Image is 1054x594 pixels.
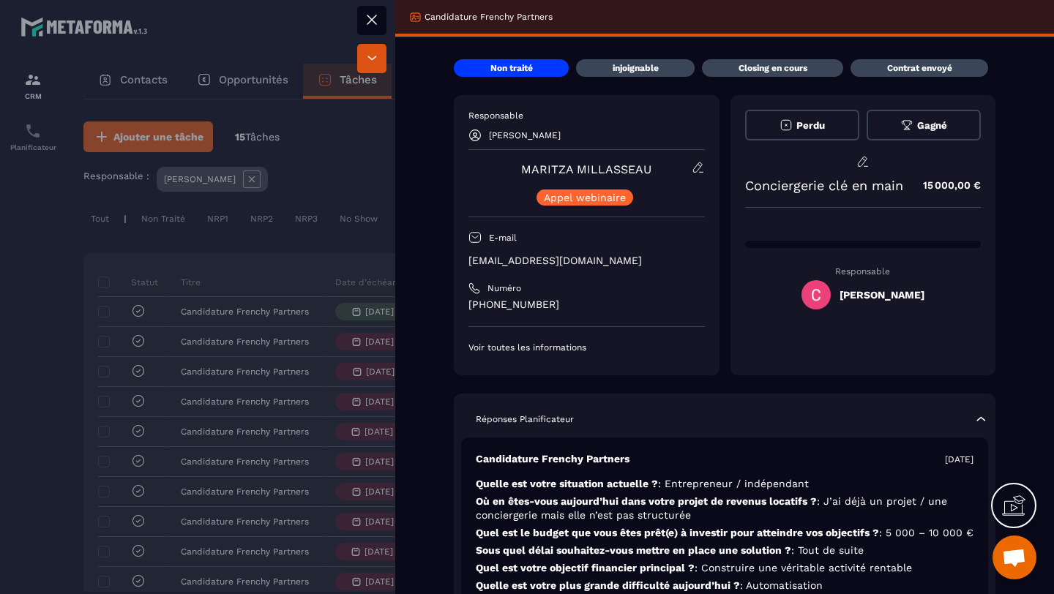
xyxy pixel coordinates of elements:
p: Non traité [490,62,533,74]
p: [PHONE_NUMBER] [468,298,705,312]
p: Closing en cours [739,62,807,74]
p: Réponses Planificateur [476,413,574,425]
a: MARITZA MILLASSEAU [521,162,651,176]
button: Perdu [745,110,859,140]
p: Sous quel délai souhaitez-vous mettre en place une solution ? [476,544,973,557]
span: Gagné [917,120,947,131]
p: Contrat envoyé [887,62,952,74]
p: Quelle est votre situation actuelle ? [476,477,973,491]
div: Ouvrir le chat [993,535,1036,579]
p: [PERSON_NAME] [489,130,561,140]
p: Où en êtes-vous aujourd’hui dans votre projet de revenus locatifs ? [476,495,973,522]
p: injoignable [613,62,659,74]
h5: [PERSON_NAME] [840,289,924,301]
p: Quelle est votre plus grande difficulté aujourd’hui ? [476,579,973,593]
span: : Construire une véritable activité rentable [695,562,912,574]
p: E-mail [489,232,517,244]
p: Candidature Frenchy Partners [476,452,629,466]
p: [DATE] [945,454,973,465]
p: 15 000,00 € [908,171,981,200]
p: Voir toutes les informations [468,342,705,353]
button: Gagné [867,110,981,140]
p: Candidature Frenchy Partners [425,11,553,23]
p: Numéro [487,282,521,294]
p: Quel est le budget que vous êtes prêt(e) à investir pour atteindre vos objectifs ? [476,526,973,540]
p: Responsable [745,266,982,277]
p: Appel webinaire [544,192,626,203]
span: : 5 000 – 10 000 € [879,527,973,538]
p: [EMAIL_ADDRESS][DOMAIN_NAME] [468,254,705,268]
span: Perdu [796,120,825,131]
p: Quel est votre objectif financier principal ? [476,561,973,575]
span: : Entrepreneur / indépendant [658,478,809,489]
span: : Automatisation [740,579,823,591]
p: Responsable [468,110,705,121]
p: Conciergerie clé en main [745,178,903,193]
span: : Tout de suite [791,544,864,556]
